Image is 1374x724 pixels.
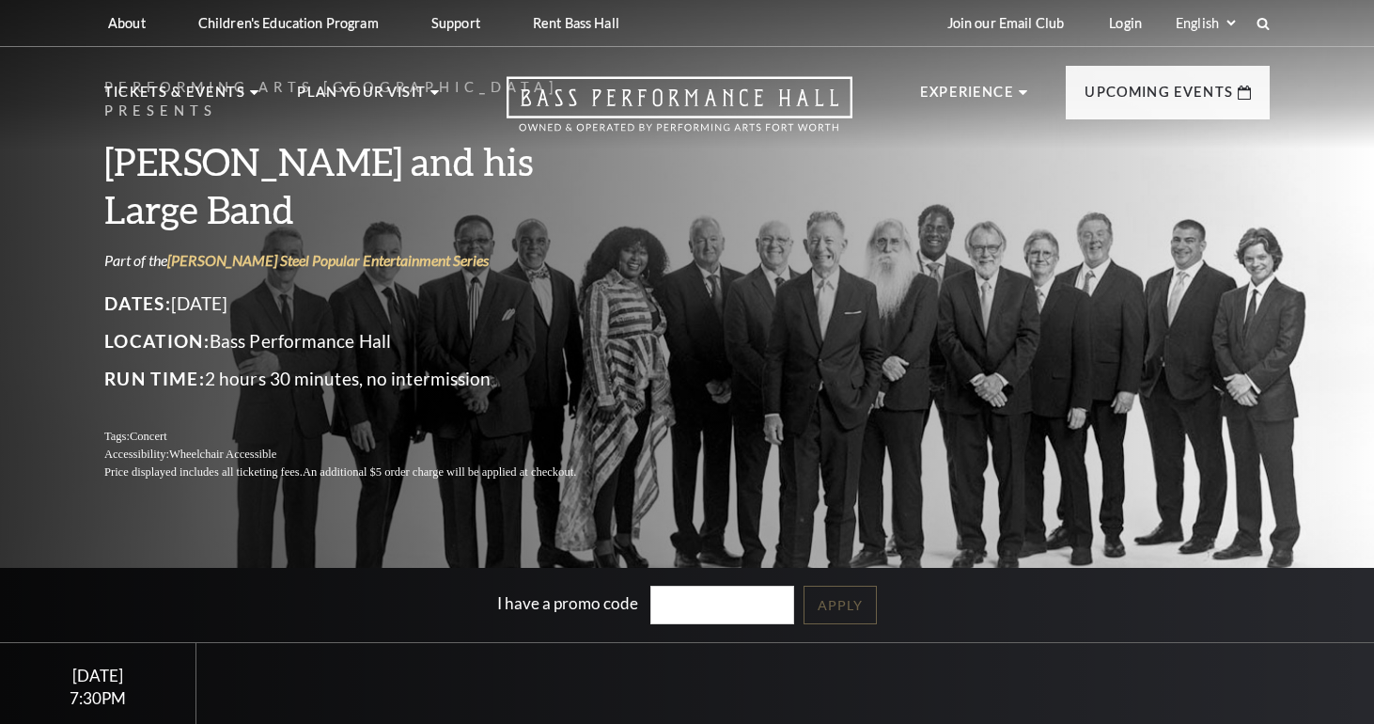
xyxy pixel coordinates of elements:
[533,15,619,31] p: Rent Bass Hall
[297,81,426,115] p: Plan Your Visit
[130,430,167,443] span: Concert
[104,446,621,464] p: Accessibility:
[104,326,621,356] p: Bass Performance Hall
[303,465,576,479] span: An additional $5 order charge will be applied at checkout.
[104,81,245,115] p: Tickets & Events
[104,464,621,481] p: Price displayed includes all ticketing fees.
[104,289,621,319] p: [DATE]
[104,364,621,394] p: 2 hours 30 minutes, no intermission
[104,428,621,446] p: Tags:
[104,292,171,314] span: Dates:
[23,666,173,685] div: [DATE]
[104,137,621,233] h3: [PERSON_NAME] and his Large Band
[1172,14,1239,32] select: Select:
[1085,81,1233,115] p: Upcoming Events
[169,448,276,461] span: Wheelchair Accessible
[104,330,210,352] span: Location:
[431,15,480,31] p: Support
[198,15,379,31] p: Children's Education Program
[108,15,146,31] p: About
[497,593,638,613] label: I have a promo code
[104,250,621,271] p: Part of the
[23,690,173,706] div: 7:30PM
[920,81,1014,115] p: Experience
[104,368,205,389] span: Run Time:
[167,251,489,269] a: [PERSON_NAME] Steel Popular Entertainment Series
